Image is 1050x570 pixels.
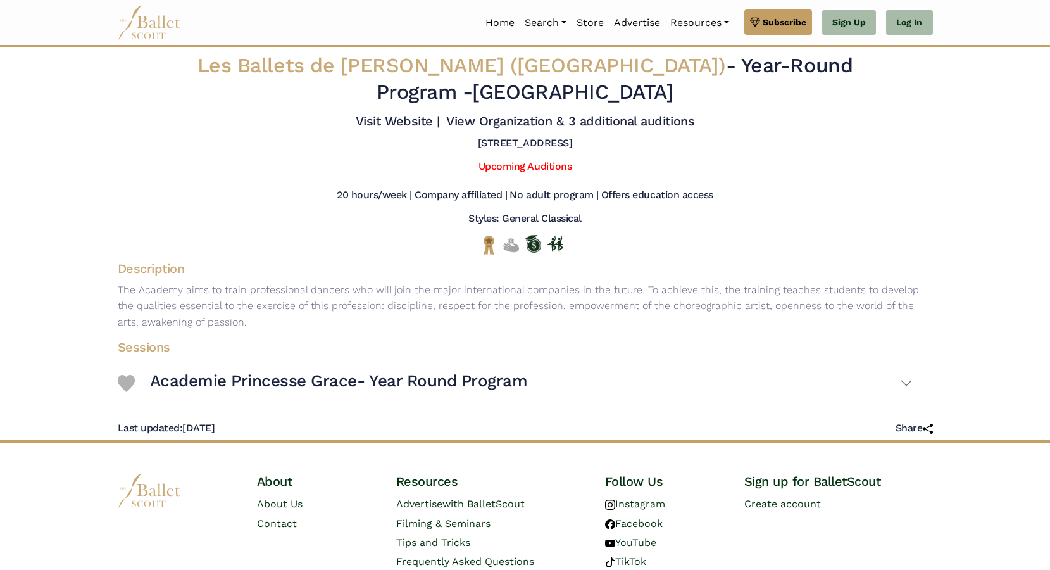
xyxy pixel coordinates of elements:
[108,260,943,277] h4: Description
[356,113,440,129] a: Visit Website |
[763,15,806,29] span: Subscribe
[822,10,876,35] a: Sign Up
[377,53,853,104] span: Year-Round Program -
[605,538,615,548] img: youtube logo
[481,235,497,255] img: National
[118,422,183,434] span: Last updated:
[525,235,541,253] img: Offers Scholarship
[257,517,297,529] a: Contact
[605,500,615,510] img: instagram logo
[665,9,734,36] a: Resources
[744,498,821,510] a: Create account
[547,236,563,252] img: In Person
[396,536,470,548] a: Tips and Tricks
[478,160,572,172] a: Upcoming Auditions
[442,498,525,510] span: with BalletScout
[605,517,663,529] a: Facebook
[118,422,215,435] h5: [DATE]
[257,473,376,490] h4: About
[396,498,525,510] a: Advertisewith BalletScout
[468,212,582,225] h5: Styles: General Classical
[118,375,135,392] img: Heart
[605,473,724,490] h4: Follow Us
[396,473,585,490] h4: Resources
[744,473,933,490] h4: Sign up for BalletScout
[509,189,598,202] h5: No adult program |
[187,53,863,105] h2: - [GEOGRAPHIC_DATA]
[396,517,491,529] a: Filming & Seminars
[605,519,615,529] img: facebook logo
[257,498,303,510] a: About Us
[108,282,943,331] p: The Academy aims to train professional dancers who will join the major international companies in...
[480,9,520,36] a: Home
[396,555,534,567] a: Frequently Asked Questions
[750,15,760,29] img: gem.svg
[572,9,609,36] a: Store
[415,189,507,202] h5: Company affiliated |
[609,9,665,36] a: Advertise
[150,370,528,392] h3: Academie Princesse Grace- Year Round Program
[478,137,572,150] h5: [STREET_ADDRESS]
[118,473,181,508] img: logo
[896,422,933,435] h5: Share
[744,9,812,35] a: Subscribe
[197,53,726,77] span: Les Ballets de [PERSON_NAME] ([GEOGRAPHIC_DATA])
[108,339,923,355] h4: Sessions
[520,9,572,36] a: Search
[150,365,913,402] button: Academie Princesse Grace- Year Round Program
[605,498,665,510] a: Instagram
[605,555,646,567] a: TikTok
[605,557,615,567] img: tiktok logo
[601,189,713,202] h5: Offers education access
[886,10,932,35] a: Log In
[446,113,694,129] a: View Organization & 3 additional auditions
[337,189,412,202] h5: 20 hours/week |
[605,536,656,548] a: YouTube
[503,235,519,255] img: No Financial Aid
